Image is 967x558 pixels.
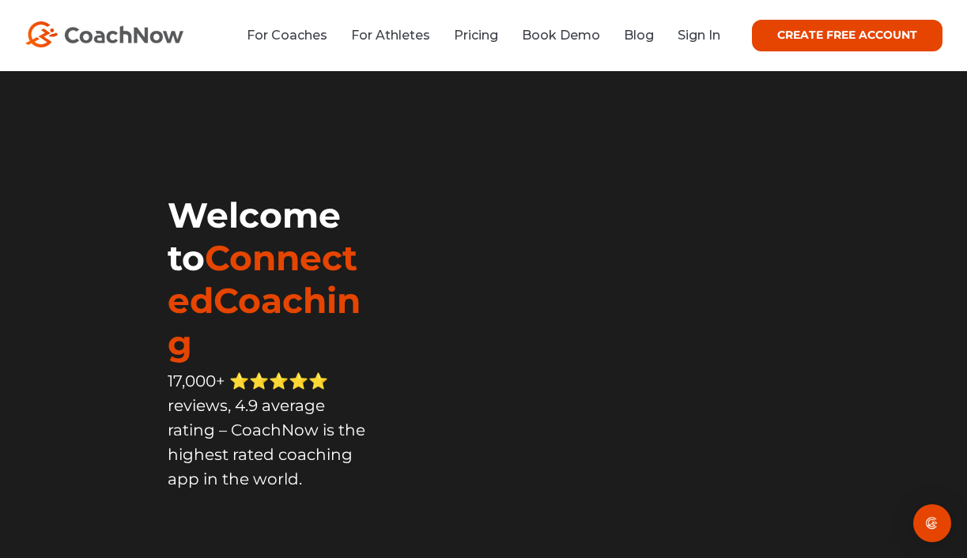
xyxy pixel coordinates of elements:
[624,28,654,43] a: Blog
[247,28,327,43] a: For Coaches
[752,20,942,51] a: CREATE FREE ACCOUNT
[454,28,498,43] a: Pricing
[168,194,370,364] h1: Welcome to
[913,504,951,542] div: Open Intercom Messenger
[678,28,720,43] a: Sign In
[522,28,600,43] a: Book Demo
[351,28,430,43] a: For Athletes
[168,236,361,364] span: ConnectedCoaching
[168,371,365,488] span: 17,000+ ⭐️⭐️⭐️⭐️⭐️ reviews, 4.9 average rating – CoachNow is the highest rated coaching app in th...
[25,21,183,47] img: CoachNow Logo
